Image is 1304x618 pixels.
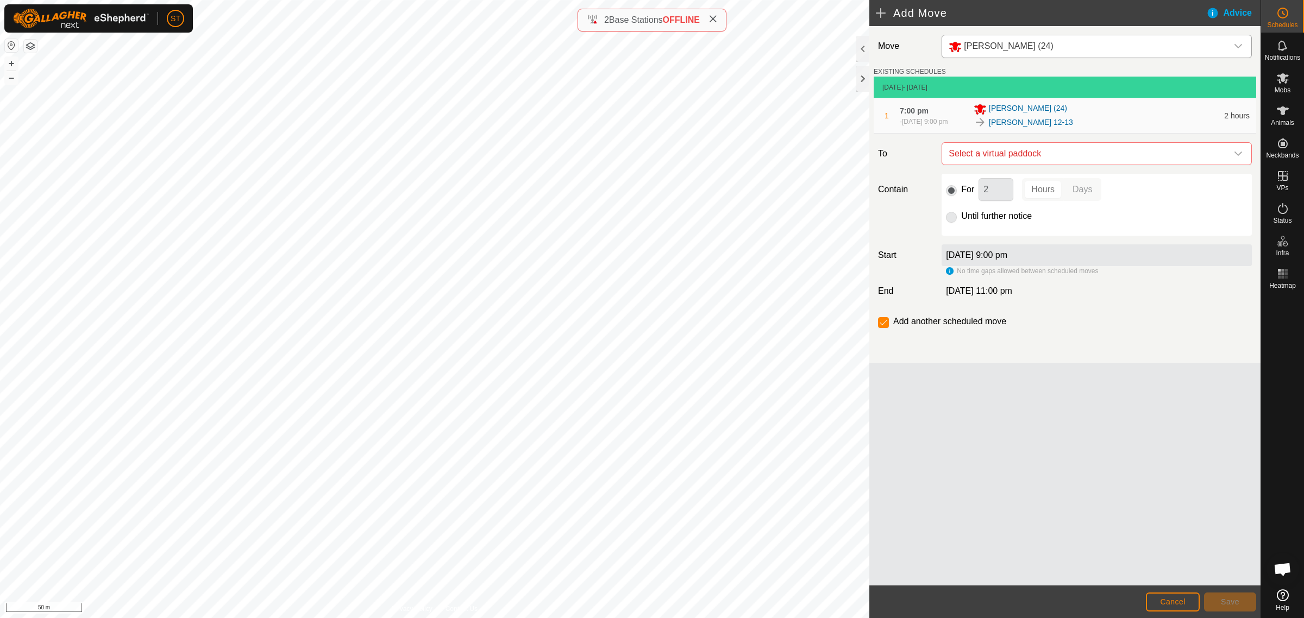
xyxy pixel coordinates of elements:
[1221,597,1239,606] span: Save
[1224,111,1250,120] span: 2 hours
[964,41,1053,51] span: [PERSON_NAME] (24)
[13,9,149,28] img: Gallagher Logo
[882,84,903,91] span: [DATE]
[1267,553,1299,585] div: Open chat
[876,7,1206,20] h2: Add Move
[874,67,946,77] label: EXISTING SCHEDULES
[1276,250,1289,256] span: Infra
[885,111,889,120] span: 1
[5,57,18,70] button: +
[171,13,180,24] span: ST
[1266,152,1299,159] span: Neckbands
[974,116,987,129] img: To
[1204,592,1256,611] button: Save
[944,143,1227,165] span: Select a virtual paddock
[874,35,937,58] label: Move
[957,267,1098,275] span: No time gaps allowed between scheduled moves
[1267,22,1297,28] span: Schedules
[874,142,937,165] label: To
[900,117,948,127] div: -
[5,39,18,52] button: Reset Map
[5,71,18,84] button: –
[1227,35,1249,58] div: dropdown trigger
[1227,143,1249,165] div: dropdown trigger
[446,604,478,614] a: Contact Us
[1261,585,1304,615] a: Help
[989,117,1073,128] a: [PERSON_NAME] 12-13
[944,35,1227,58] span: Wilsons
[392,604,432,614] a: Privacy Policy
[609,15,663,24] span: Base Stations
[903,84,927,91] span: - [DATE]
[1275,87,1290,93] span: Mobs
[1206,7,1261,20] div: Advice
[1276,604,1289,611] span: Help
[902,118,948,125] span: [DATE] 9:00 pm
[1273,217,1292,224] span: Status
[961,185,974,194] label: For
[1265,54,1300,61] span: Notifications
[663,15,700,24] span: OFFLINE
[874,249,937,262] label: Start
[893,317,1006,326] label: Add another scheduled move
[900,106,929,115] span: 7:00 pm
[946,250,1007,260] label: [DATE] 9:00 pm
[1271,119,1294,126] span: Animals
[1276,185,1288,191] span: VPs
[989,103,1067,116] span: [PERSON_NAME] (24)
[1146,592,1200,611] button: Cancel
[874,285,937,298] label: End
[24,40,37,53] button: Map Layers
[961,212,1032,220] label: Until further notice
[604,15,609,24] span: 2
[1269,282,1296,289] span: Heatmap
[874,183,937,196] label: Contain
[946,286,1012,295] span: [DATE] 11:00 pm
[1160,597,1186,606] span: Cancel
